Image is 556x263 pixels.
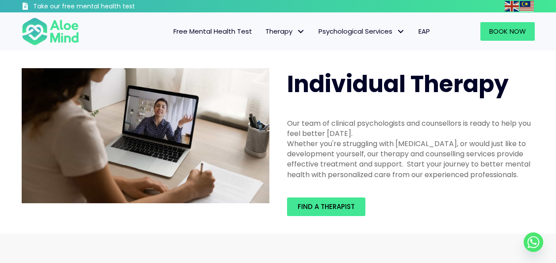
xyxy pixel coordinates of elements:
[287,118,535,139] div: Our team of clinical psychologists and counsellors is ready to help you feel better [DATE].
[287,139,535,180] div: Whether you're struggling with [MEDICAL_DATA], or would just like to development yourself, our th...
[395,25,407,38] span: Psychological Services: submenu
[33,2,182,11] h3: Take our free mental health test
[259,22,312,41] a: TherapyTherapy: submenu
[173,27,252,36] span: Free Mental Health Test
[412,22,437,41] a: EAP
[505,1,520,11] a: English
[520,1,534,12] img: ms
[22,17,79,46] img: Aloe mind Logo
[318,27,405,36] span: Psychological Services
[505,1,519,12] img: en
[480,22,535,41] a: Book Now
[287,197,365,216] a: Find a therapist
[489,27,526,36] span: Book Now
[167,22,259,41] a: Free Mental Health Test
[295,25,307,38] span: Therapy: submenu
[524,232,543,252] a: Whatsapp
[418,27,430,36] span: EAP
[298,202,355,211] span: Find a therapist
[22,68,269,204] img: Therapy online individual
[22,2,182,12] a: Take our free mental health test
[312,22,412,41] a: Psychological ServicesPsychological Services: submenu
[520,1,535,11] a: Malay
[287,68,509,100] span: Individual Therapy
[265,27,305,36] span: Therapy
[91,22,437,41] nav: Menu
